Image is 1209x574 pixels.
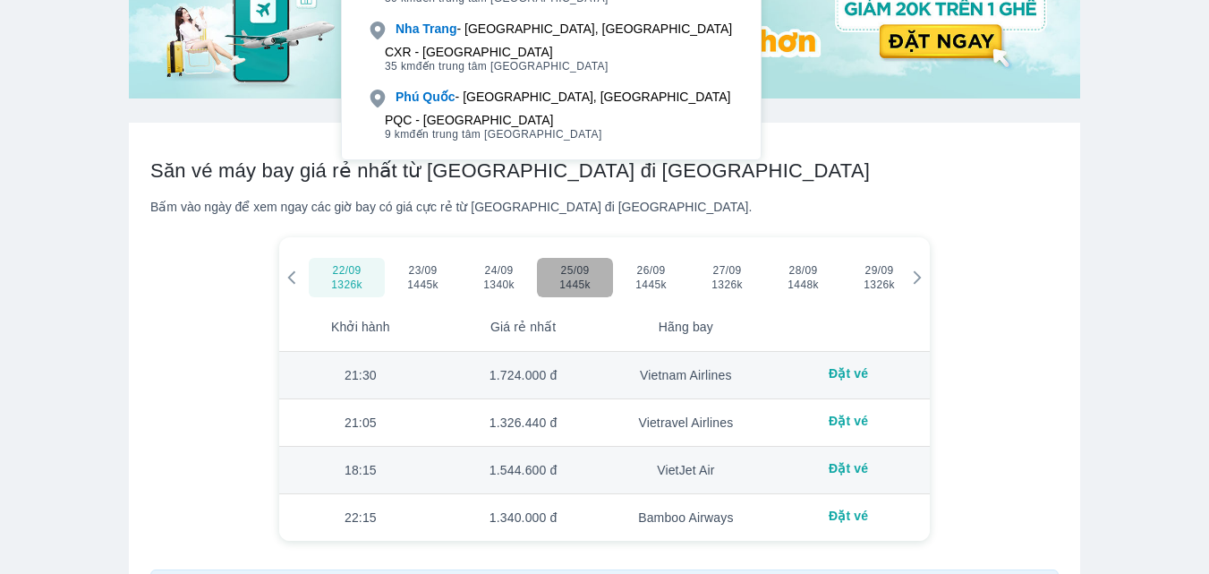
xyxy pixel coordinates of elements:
div: Đặt vé [781,461,915,475]
div: Bấm vào ngày để xem ngay các giờ bay có giá cực rẻ từ [GEOGRAPHIC_DATA] đi [GEOGRAPHIC_DATA]. [150,198,1059,216]
div: Vietravel Airlines [619,414,753,432]
div: PQC - [GEOGRAPHIC_DATA] [385,113,602,127]
th: Giá rẻ nhất [442,304,605,352]
span: 1326k [853,278,907,292]
td: 1.340.000 đ [442,494,605,541]
span: 29/09 [865,263,894,278]
span: 22/09 [333,263,362,278]
td: 22:15 [279,494,442,541]
span: 35 km [385,60,416,73]
span: 1326k [320,278,374,292]
span: đến trung tâm [GEOGRAPHIC_DATA] [385,59,609,73]
td: 18:15 [279,447,442,494]
div: Bamboo Airways [619,509,753,527]
td: 21:30 [279,352,442,399]
b: Phú [396,90,419,104]
div: Vietnam Airlines [619,366,753,384]
span: 1445k [549,278,602,292]
span: 25/09 [561,263,590,278]
td: 1.544.600 đ [442,447,605,494]
span: 1448k [777,278,830,292]
span: 28/09 [789,263,818,278]
span: đến trung tâm [GEOGRAPHIC_DATA] [385,127,602,141]
div: Đặt vé [781,509,915,523]
td: 21:05 [279,399,442,447]
span: 26/09 [637,263,666,278]
div: CXR - [GEOGRAPHIC_DATA] [385,45,609,59]
span: 24/09 [485,263,514,278]
div: Đặt vé [781,414,915,428]
b: Nha [396,21,419,36]
div: - [GEOGRAPHIC_DATA], [GEOGRAPHIC_DATA] [396,88,730,106]
span: 23/09 [409,263,438,278]
span: 1445k [396,278,450,292]
span: 27/09 [713,263,742,278]
div: VietJet Air [619,461,753,479]
table: simple table [279,304,930,541]
th: Khởi hành [279,304,442,352]
span: 1445k [625,278,678,292]
span: 1340k [473,278,526,292]
b: Quốc [422,90,455,104]
td: 1.326.440 đ [442,399,605,447]
th: Hãng bay [605,304,768,352]
h2: Săn vé máy bay giá rẻ nhất từ [GEOGRAPHIC_DATA] đi [GEOGRAPHIC_DATA] [150,158,1059,184]
td: 1.724.000 đ [442,352,605,399]
div: - [GEOGRAPHIC_DATA], [GEOGRAPHIC_DATA] [396,20,732,38]
span: 1326k [701,278,754,292]
span: 9 km [385,128,410,141]
b: Trang [422,21,456,36]
div: Đặt vé [781,366,915,381]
